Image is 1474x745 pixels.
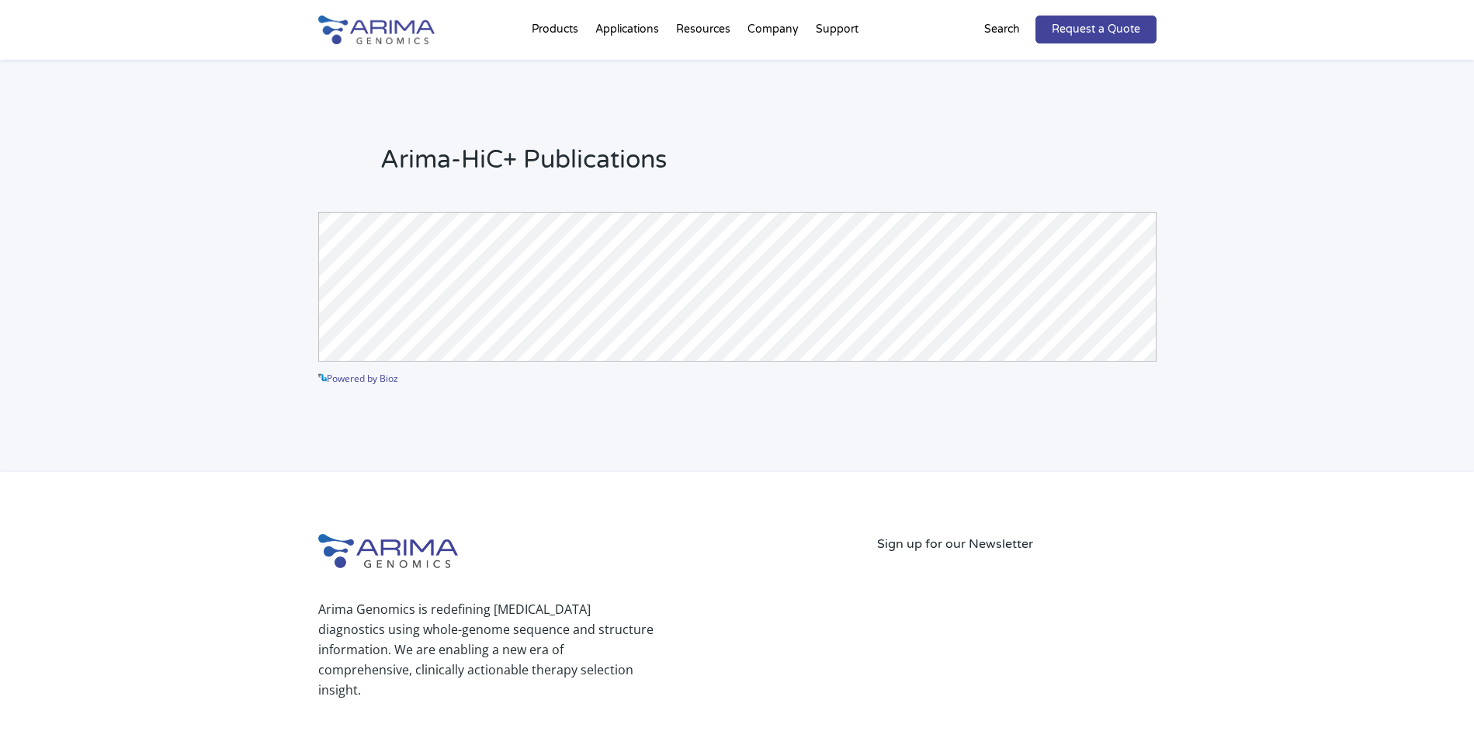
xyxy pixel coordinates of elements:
[877,534,1157,554] p: Sign up for our Newsletter
[318,373,327,382] img: powered by bioz
[380,143,1157,189] h2: Arima-HiC+ Publications
[1049,367,1157,387] a: See more details on Bioz
[318,372,398,385] a: Powered by Bioz
[1035,16,1157,43] a: Request a Quote
[318,599,654,700] p: Arima Genomics is redefining [MEDICAL_DATA] diagnostics using whole-genome sequence and structure...
[984,19,1020,40] p: Search
[318,16,435,44] img: Arima-Genomics-logo
[318,534,458,568] img: Arima-Genomics-logo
